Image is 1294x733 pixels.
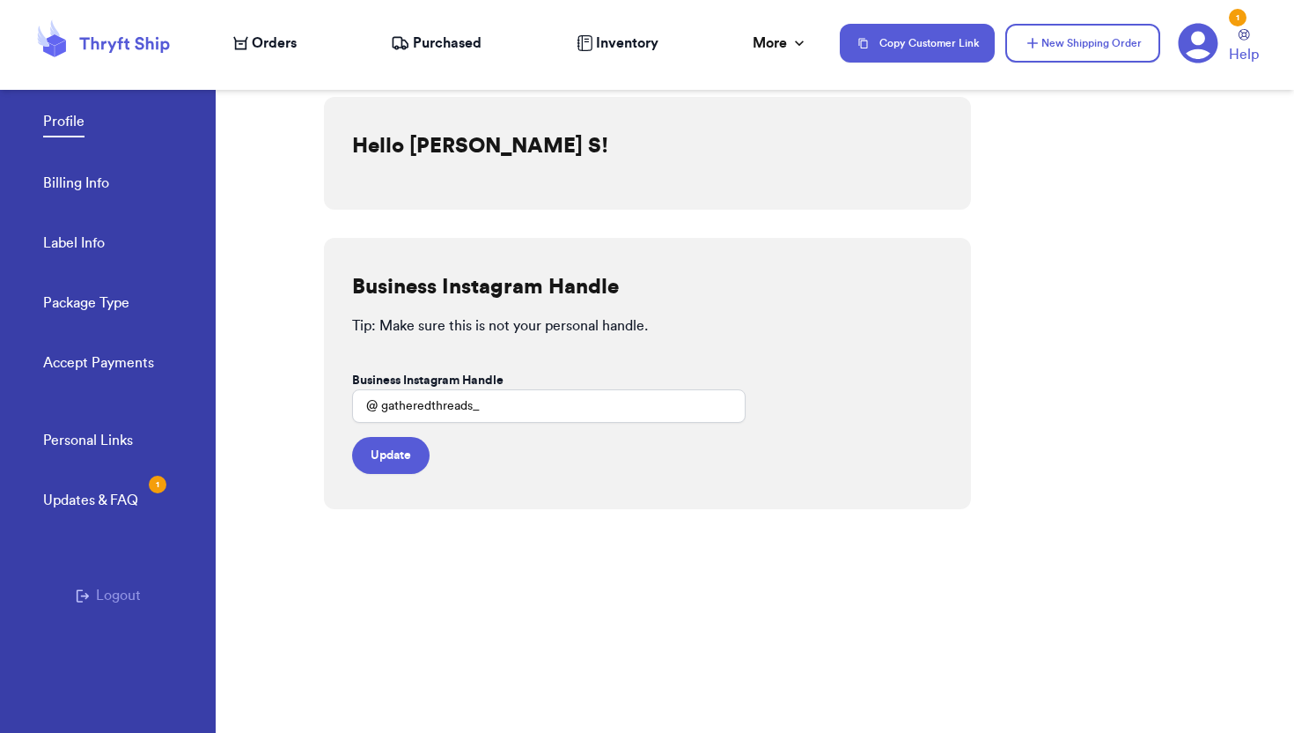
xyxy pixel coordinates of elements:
[1229,44,1259,65] span: Help
[43,292,129,317] a: Package Type
[1178,23,1218,63] a: 1
[352,389,378,423] div: @
[352,132,608,160] h2: Hello [PERSON_NAME] S!
[577,33,658,54] a: Inventory
[352,315,943,337] p: Tip: Make sure this is not your personal handle.
[43,430,133,455] a: Personal Links
[753,33,808,54] div: More
[252,33,297,54] span: Orders
[233,33,297,54] a: Orders
[43,490,138,511] div: Updates & FAQ
[43,490,138,515] a: Updates & FAQ1
[413,33,482,54] span: Purchased
[391,33,482,54] a: Purchased
[43,111,85,137] a: Profile
[352,372,504,389] label: Business Instagram Handle
[1005,24,1160,63] button: New Shipping Order
[1229,9,1246,26] div: 1
[352,437,430,474] button: Update
[43,173,109,197] a: Billing Info
[352,273,619,301] h2: Business Instagram Handle
[149,476,166,493] div: 1
[43,233,105,257] a: Label Info
[43,352,154,377] a: Accept Payments
[596,33,658,54] span: Inventory
[76,585,141,606] button: Logout
[840,24,995,63] button: Copy Customer Link
[1229,29,1259,65] a: Help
